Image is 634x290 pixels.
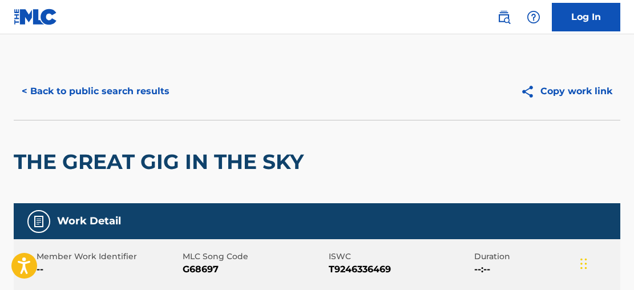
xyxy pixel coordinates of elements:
span: Member Work Identifier [37,251,180,263]
div: Help [522,6,545,29]
h2: THE GREAT GIG IN THE SKY [14,149,309,175]
img: help [527,10,540,24]
span: T9246336469 [329,263,472,276]
img: Copy work link [520,84,540,99]
img: search [497,10,511,24]
button: < Back to public search results [14,77,177,106]
a: Log In [552,3,620,31]
h5: Work Detail [57,215,121,228]
span: Duration [474,251,617,263]
iframe: Chat Widget [577,235,634,290]
img: Work Detail [32,215,46,228]
span: ISWC [329,251,472,263]
span: --:-- [474,263,617,276]
img: MLC Logo [14,9,58,25]
span: -- [37,263,180,276]
span: G68697 [183,263,326,276]
div: Drag [580,247,587,281]
button: Copy work link [512,77,620,106]
span: MLC Song Code [183,251,326,263]
a: Public Search [492,6,515,29]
